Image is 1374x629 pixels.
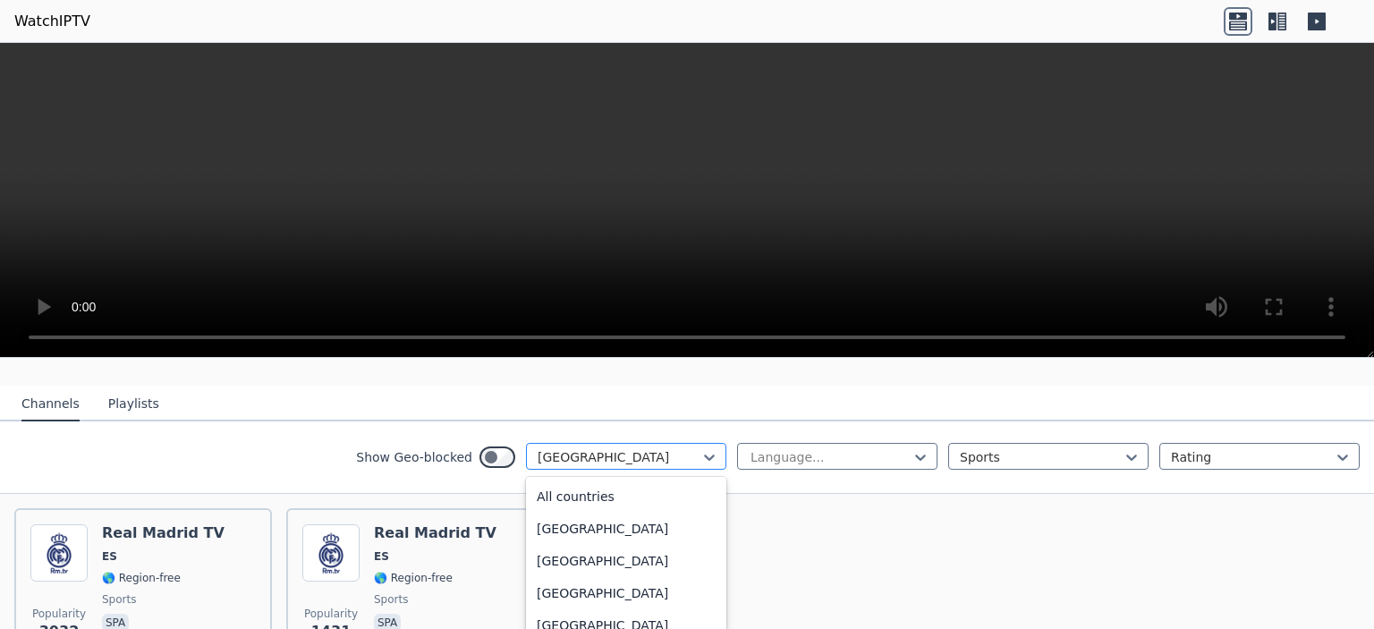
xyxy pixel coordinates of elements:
[526,480,726,513] div: All countries
[14,11,90,32] a: WatchIPTV
[356,448,472,466] label: Show Geo-blocked
[102,592,136,607] span: sports
[32,607,86,621] span: Popularity
[102,524,225,542] h6: Real Madrid TV
[374,571,453,585] span: 🌎 Region-free
[302,524,360,582] img: Real Madrid TV
[304,607,358,621] span: Popularity
[102,571,181,585] span: 🌎 Region-free
[374,524,496,542] h6: Real Madrid TV
[374,592,408,607] span: sports
[374,549,389,564] span: ES
[21,387,80,421] button: Channels
[108,387,159,421] button: Playlists
[526,577,726,609] div: [GEOGRAPHIC_DATA]
[30,524,88,582] img: Real Madrid TV
[102,549,117,564] span: ES
[526,513,726,545] div: [GEOGRAPHIC_DATA]
[526,545,726,577] div: [GEOGRAPHIC_DATA]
